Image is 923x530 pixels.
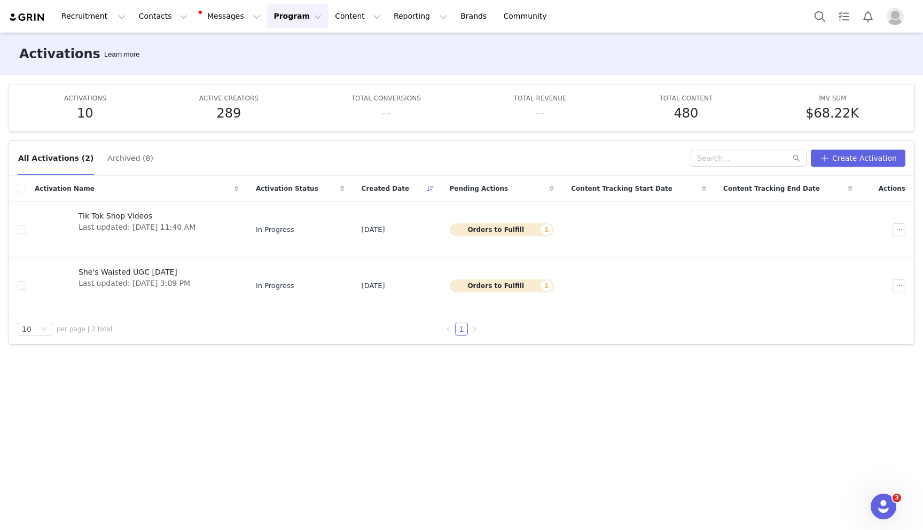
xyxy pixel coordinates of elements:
button: Program [267,4,328,28]
span: TOTAL REVENUE [514,95,567,102]
div: Actions [861,177,914,200]
a: Tik Tok Shop VideosLast updated: [DATE] 11:40 AM [35,208,239,251]
button: Profile [880,8,914,25]
button: Search [808,4,832,28]
button: Content [328,4,387,28]
button: Create Activation [811,150,905,167]
button: Notifications [856,4,880,28]
i: icon: down [41,326,48,333]
i: icon: left [445,326,452,332]
a: 1 [456,323,467,335]
span: In Progress [256,224,294,235]
span: ACTIVE CREATORS [199,95,259,102]
span: Activation Name [35,184,95,193]
li: Next Page [468,323,481,336]
span: In Progress [256,280,294,291]
h5: 480 [674,104,699,123]
span: Content Tracking Start Date [571,184,672,193]
span: [DATE] [362,224,385,235]
h5: -- [381,104,390,123]
i: icon: search [793,154,800,162]
span: 3 [893,494,901,502]
div: 10 [22,323,32,335]
li: 1 [455,323,468,336]
div: Tooltip anchor [102,49,142,60]
span: She's Waisted UGC [DATE] [79,267,190,278]
h5: -- [535,104,544,123]
button: Messages [194,4,267,28]
a: Community [497,4,558,28]
li: Previous Page [442,323,455,336]
span: Pending Actions [450,184,509,193]
i: icon: right [471,326,478,332]
h5: 289 [216,104,241,123]
span: Content Tracking End Date [723,184,820,193]
span: Activation Status [256,184,318,193]
button: Reporting [387,4,453,28]
iframe: Intercom live chat [871,494,896,519]
button: Orders to Fulfill1 [450,279,554,292]
span: TOTAL CONVERSIONS [351,95,421,102]
span: [DATE] [362,280,385,291]
img: grin logo [9,12,46,22]
span: ACTIVATIONS [64,95,106,102]
span: IMV SUM [818,95,847,102]
h3: Activations [19,44,100,64]
button: Contacts [132,4,194,28]
button: Orders to Fulfill1 [450,223,554,236]
a: Brands [454,4,496,28]
a: Tasks [832,4,856,28]
button: All Activations (2) [18,150,94,167]
span: Tik Tok Shop Videos [79,211,195,222]
input: Search... [691,150,807,167]
span: Last updated: [DATE] 11:40 AM [79,222,195,233]
button: Archived (8) [107,150,154,167]
span: TOTAL CONTENT [660,95,713,102]
span: Created Date [362,184,410,193]
button: Recruitment [55,4,132,28]
h5: 10 [77,104,93,123]
img: placeholder-profile.jpg [887,8,904,25]
a: She's Waisted UGC [DATE]Last updated: [DATE] 3:09 PM [35,264,239,307]
span: Last updated: [DATE] 3:09 PM [79,278,190,289]
span: per page | 2 total [57,324,112,334]
h5: $68.22K [805,104,859,123]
